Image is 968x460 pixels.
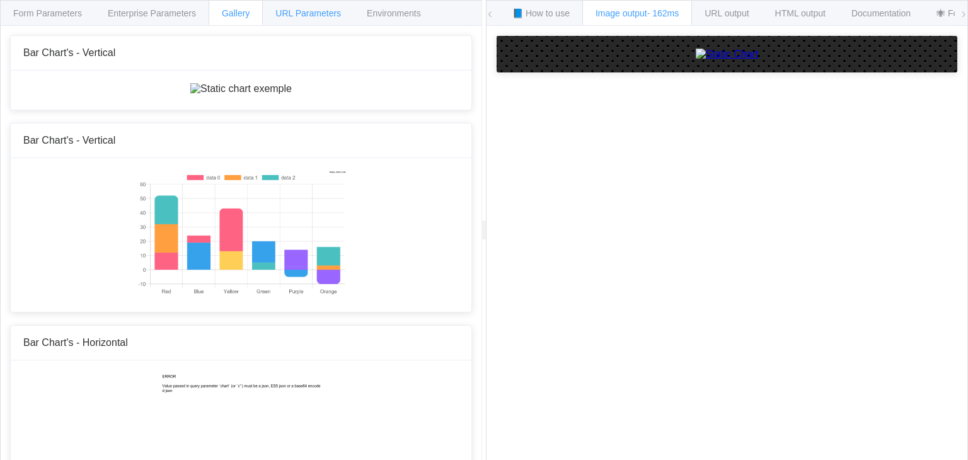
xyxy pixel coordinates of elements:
span: Gallery [222,8,250,18]
a: Static Chart [509,49,945,60]
span: Environments [367,8,421,18]
span: Bar Chart's - Vertical [23,135,115,146]
span: Bar Chart's - Horizontal [23,337,128,348]
span: - 162ms [647,8,679,18]
span: Bar Chart's - Vertical [23,47,115,58]
span: HTML output [775,8,826,18]
span: Documentation [851,8,911,18]
span: URL Parameters [275,8,341,18]
img: Static chart exemple [190,83,292,95]
span: Image output [596,8,679,18]
span: Enterprise Parameters [108,8,196,18]
img: Static Chart [696,49,759,60]
span: 📘 How to use [512,8,570,18]
span: Form Parameters [13,8,82,18]
img: Static chart exemple [136,171,346,297]
span: URL output [705,8,749,18]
